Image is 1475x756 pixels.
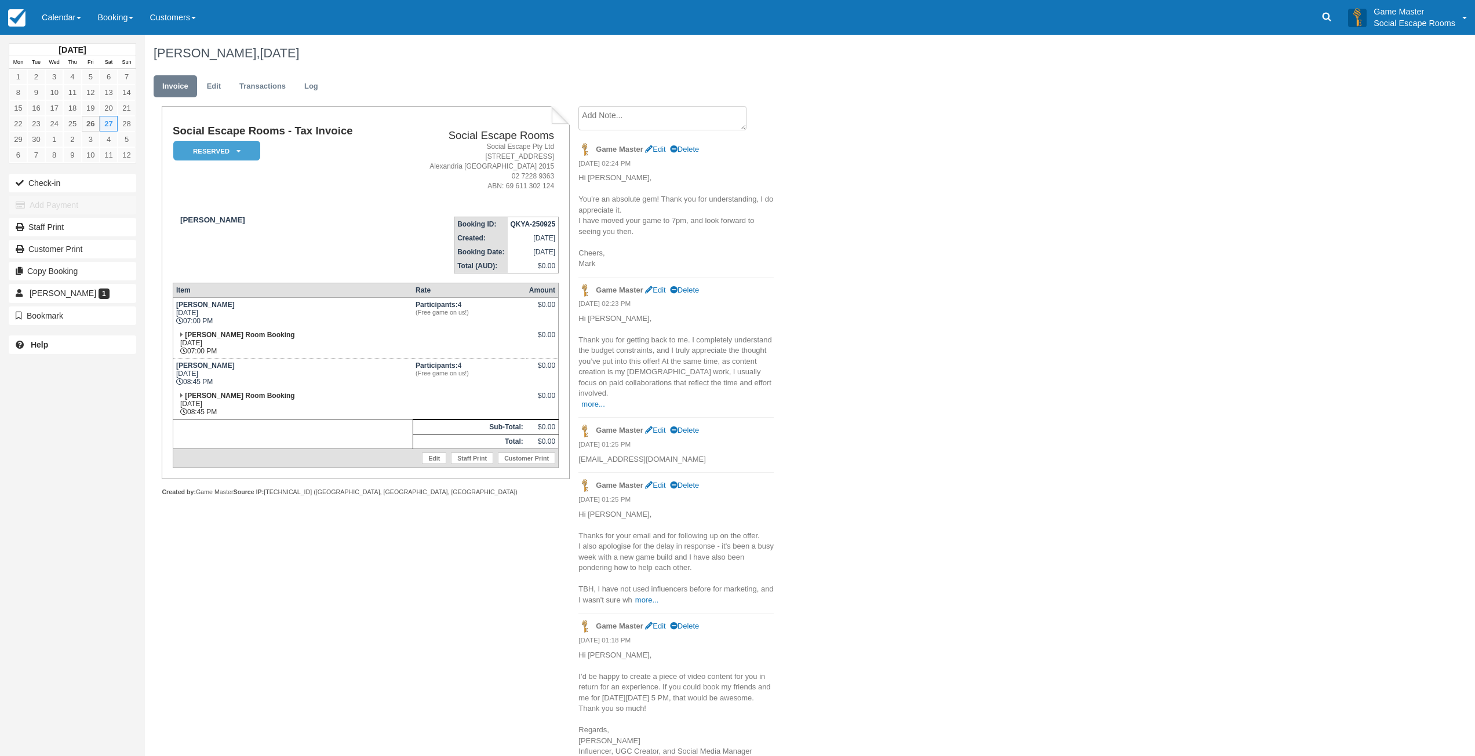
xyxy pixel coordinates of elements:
[118,132,136,147] a: 5
[27,69,45,85] a: 2
[27,132,45,147] a: 30
[9,284,136,302] a: [PERSON_NAME] 1
[27,147,45,163] a: 7
[9,218,136,236] a: Staff Print
[508,259,559,273] td: $0.00
[416,309,523,316] em: (Free game on us!)
[173,140,256,162] a: Reserved
[118,116,136,132] a: 28
[82,116,100,132] a: 26
[578,440,774,452] em: [DATE] 01:25 PM
[173,125,394,137] h1: Social Escape Rooms - Tax Invoice
[45,132,63,147] a: 1
[100,132,118,147] a: 4
[162,488,196,495] strong: Created by:
[529,392,555,409] div: $0.00
[63,100,81,116] a: 18
[399,130,554,142] h2: Social Escape Rooms
[180,216,245,224] strong: [PERSON_NAME]
[670,426,699,434] a: Delete
[416,370,523,377] em: (Free game on us!)
[63,85,81,100] a: 11
[581,400,604,408] a: more...
[578,509,774,606] p: Hi [PERSON_NAME], Thanks for your email and for following up on the offer. I also apologise for t...
[296,75,327,98] a: Log
[30,288,96,298] span: [PERSON_NAME]
[9,174,136,192] button: Check-in
[529,301,555,318] div: $0.00
[82,69,100,85] a: 5
[27,100,45,116] a: 16
[1374,6,1455,17] p: Game Master
[100,100,118,116] a: 20
[9,147,27,163] a: 6
[596,622,643,630] strong: Game Master
[596,286,643,294] strong: Game Master
[260,46,299,60] span: [DATE]
[176,301,235,309] strong: [PERSON_NAME]
[118,147,136,163] a: 12
[100,116,118,132] a: 27
[176,361,235,370] strong: [PERSON_NAME]
[578,495,774,507] em: [DATE] 01:25 PM
[45,56,63,69] th: Wed
[578,159,774,171] em: [DATE] 02:24 PM
[454,259,508,273] th: Total (AUD):
[118,69,136,85] a: 7
[9,85,27,100] a: 8
[529,331,555,348] div: $0.00
[645,426,665,434] a: Edit
[173,359,413,389] td: [DATE] 08:45 PM
[118,85,136,100] a: 14
[9,56,27,69] th: Mon
[416,361,458,370] strong: Participants
[413,420,526,434] th: Sub-Total:
[670,622,699,630] a: Delete
[416,301,458,309] strong: Participants
[82,100,100,116] a: 19
[526,420,559,434] td: $0.00
[185,331,294,339] strong: [PERSON_NAME] Room Booking
[511,220,556,228] strong: QKYA-250925
[1374,17,1455,29] p: Social Escape Rooms
[82,85,100,100] a: 12
[508,245,559,259] td: [DATE]
[99,288,110,299] span: 1
[100,56,118,69] th: Sat
[413,359,526,389] td: 4
[63,56,81,69] th: Thu
[9,306,136,325] button: Bookmark
[198,75,230,98] a: Edit
[45,69,63,85] a: 3
[173,283,413,298] th: Item
[413,298,526,328] td: 4
[59,45,86,54] strong: [DATE]
[578,173,774,269] p: Hi [PERSON_NAME], You're an absolute gem! Thank you for understanding, I do appreciate it. I have...
[63,69,81,85] a: 4
[454,217,508,232] th: Booking ID:
[645,481,665,490] a: Edit
[118,100,136,116] a: 21
[9,116,27,132] a: 22
[173,298,413,328] td: [DATE] 07:00 PM
[422,452,446,464] a: Edit
[670,286,699,294] a: Delete
[173,328,413,359] td: [DATE] 07:00 PM
[8,9,26,27] img: checkfront-main-nav-mini-logo.png
[596,145,643,154] strong: Game Master
[154,46,1243,60] h1: [PERSON_NAME],
[173,141,260,161] em: Reserved
[578,299,774,312] em: [DATE] 02:23 PM
[1348,8,1367,27] img: A3
[670,145,699,154] a: Delete
[413,434,526,449] th: Total:
[9,240,136,258] a: Customer Print
[234,488,264,495] strong: Source IP:
[526,434,559,449] td: $0.00
[9,196,136,214] button: Add Payment
[118,56,136,69] th: Sun
[578,636,774,648] em: [DATE] 01:18 PM
[45,147,63,163] a: 8
[63,132,81,147] a: 2
[100,69,118,85] a: 6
